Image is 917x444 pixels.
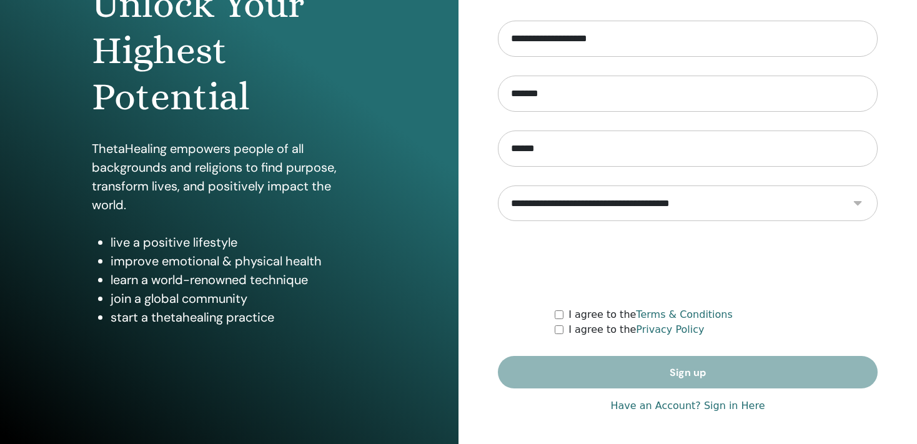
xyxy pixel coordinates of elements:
[111,289,366,308] li: join a global community
[111,233,366,252] li: live a positive lifestyle
[111,308,366,327] li: start a thetahealing practice
[636,308,732,320] a: Terms & Conditions
[111,252,366,270] li: improve emotional & physical health
[568,322,704,337] label: I agree to the
[92,139,366,214] p: ThetaHealing empowers people of all backgrounds and religions to find purpose, transform lives, a...
[568,307,733,322] label: I agree to the
[610,398,765,413] a: Have an Account? Sign in Here
[636,323,704,335] a: Privacy Policy
[111,270,366,289] li: learn a world-renowned technique
[593,240,783,289] iframe: reCAPTCHA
